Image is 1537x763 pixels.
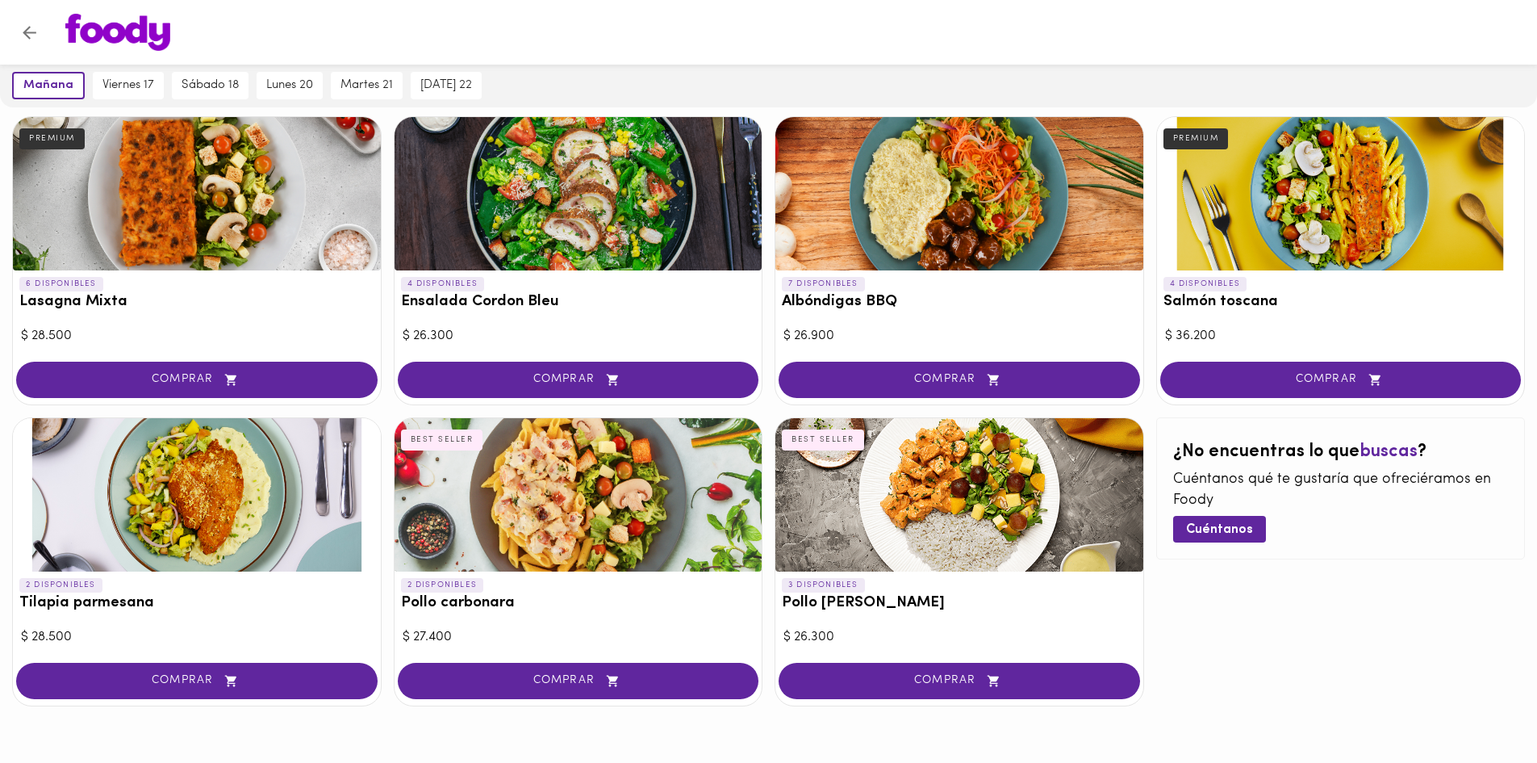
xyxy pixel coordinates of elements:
div: Tilapia parmesana [13,418,381,572]
button: Volver [10,13,49,52]
span: COMPRAR [799,674,1120,688]
div: Pollo carbonara [395,418,762,572]
div: $ 26.900 [783,327,1135,346]
div: $ 28.500 [21,628,373,647]
p: 7 DISPONIBLES [782,277,865,291]
button: Cuéntanos [1173,516,1266,543]
p: 2 DISPONIBLES [19,578,102,593]
h3: Ensalada Cordon Bleu [401,294,756,311]
button: sábado 18 [172,72,249,99]
p: 2 DISPONIBLES [401,578,484,593]
button: martes 21 [331,72,403,99]
h3: Lasagna Mixta [19,294,374,311]
span: COMPRAR [418,674,739,688]
div: Salmón toscana [1157,117,1525,270]
h3: Tilapia parmesana [19,595,374,612]
button: lunes 20 [257,72,323,99]
div: $ 36.200 [1165,327,1517,346]
span: Cuéntanos [1186,522,1253,538]
div: Ensalada Cordon Bleu [395,117,762,270]
img: logo.png [65,14,170,51]
p: 4 DISPONIBLES [1163,277,1247,291]
div: PREMIUM [1163,128,1229,149]
span: COMPRAR [36,674,357,688]
div: $ 28.500 [21,327,373,346]
p: Cuéntanos qué te gustaría que ofreciéramos en Foody [1173,470,1509,511]
p: 4 DISPONIBLES [401,277,485,291]
div: $ 27.400 [403,628,754,647]
div: Pollo Tikka Massala [775,418,1143,572]
span: martes 21 [340,78,393,93]
div: BEST SELLER [401,430,483,451]
span: COMPRAR [1180,373,1501,387]
button: COMPRAR [16,362,378,398]
div: $ 26.300 [403,327,754,346]
span: COMPRAR [36,373,357,387]
div: PREMIUM [19,128,85,149]
span: mañana [23,78,73,93]
button: COMPRAR [398,362,759,398]
button: [DATE] 22 [411,72,482,99]
span: [DATE] 22 [420,78,472,93]
button: COMPRAR [779,663,1140,699]
button: viernes 17 [93,72,164,99]
h3: Pollo [PERSON_NAME] [782,595,1137,612]
span: viernes 17 [102,78,154,93]
button: COMPRAR [398,663,759,699]
h2: ¿No encuentras lo que ? [1173,442,1509,462]
div: Lasagna Mixta [13,117,381,270]
h3: Salmón toscana [1163,294,1518,311]
span: sábado 18 [182,78,239,93]
span: lunes 20 [266,78,313,93]
span: buscas [1359,442,1418,461]
button: mañana [12,72,85,99]
button: COMPRAR [779,362,1140,398]
p: 3 DISPONIBLES [782,578,865,593]
h3: Pollo carbonara [401,595,756,612]
div: $ 26.300 [783,628,1135,647]
button: COMPRAR [16,663,378,699]
button: COMPRAR [1160,362,1522,398]
h3: Albóndigas BBQ [782,294,1137,311]
div: Albóndigas BBQ [775,117,1143,270]
span: COMPRAR [799,373,1120,387]
span: COMPRAR [418,373,739,387]
p: 6 DISPONIBLES [19,277,103,291]
div: BEST SELLER [782,430,864,451]
iframe: Messagebird Livechat Widget [1443,669,1521,747]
